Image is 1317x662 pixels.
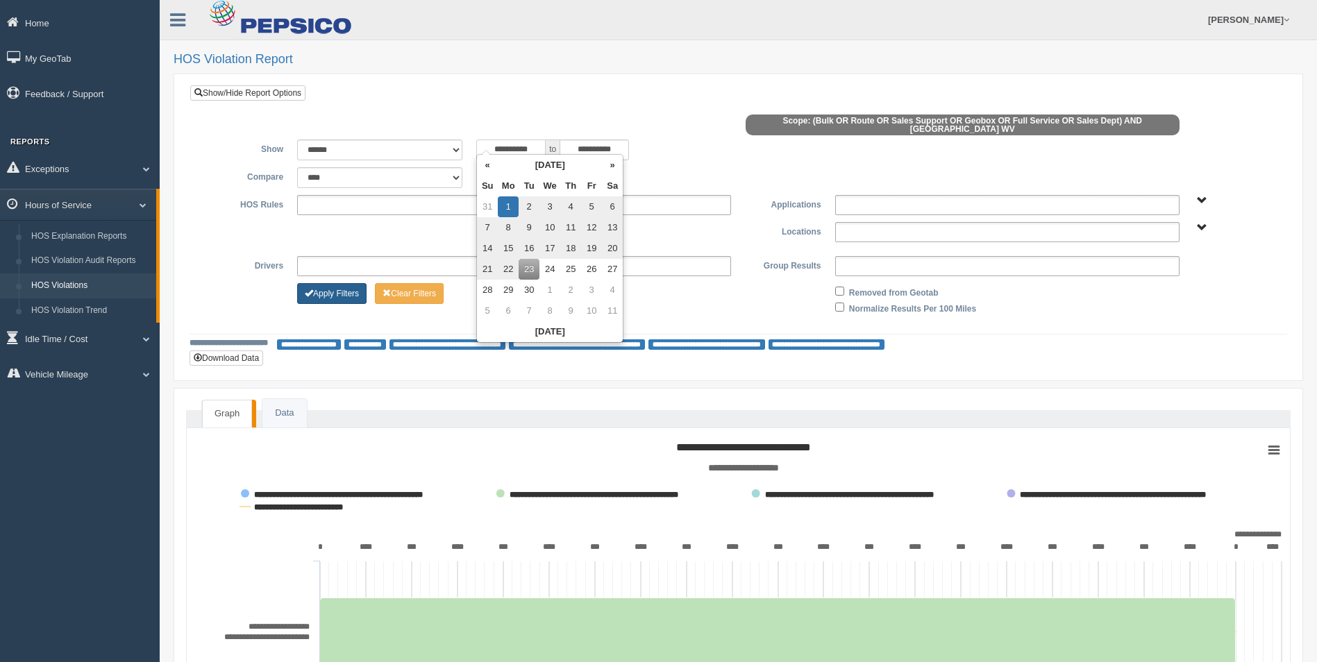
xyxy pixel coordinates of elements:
[738,195,828,212] label: Applications
[477,155,498,176] th: «
[539,300,560,321] td: 8
[201,139,290,156] label: Show
[190,85,305,101] a: Show/Hide Report Options
[560,300,581,321] td: 9
[498,155,602,176] th: [DATE]
[262,399,306,427] a: Data
[498,217,519,238] td: 8
[201,167,290,184] label: Compare
[375,283,444,304] button: Change Filter Options
[602,259,623,280] td: 27
[477,259,498,280] td: 21
[519,217,539,238] td: 9
[519,259,539,280] td: 23
[25,248,156,273] a: HOS Violation Audit Reports
[738,256,828,273] label: Group Results
[477,280,498,300] td: 28
[581,238,602,259] td: 19
[560,238,581,259] td: 18
[477,300,498,321] td: 5
[849,299,976,316] label: Normalize Results Per 100 Miles
[519,176,539,196] th: Tu
[201,256,290,273] label: Drivers
[477,321,623,342] th: [DATE]
[581,196,602,217] td: 5
[602,280,623,300] td: 4
[202,400,252,427] a: Graph
[560,176,581,196] th: Th
[602,300,623,321] td: 11
[25,273,156,298] a: HOS Violations
[539,176,560,196] th: We
[539,217,560,238] td: 10
[25,298,156,323] a: HOS Violation Trend
[498,280,519,300] td: 29
[498,259,519,280] td: 22
[539,259,560,280] td: 24
[477,217,498,238] td: 7
[477,238,498,259] td: 14
[519,238,539,259] td: 16
[477,196,498,217] td: 31
[746,114,1180,135] span: Scope: (Bulk OR Route OR Sales Support OR Geobox OR Full Service OR Sales Dept) AND [GEOGRAPHIC_D...
[602,238,623,259] td: 20
[519,280,539,300] td: 30
[560,259,581,280] td: 25
[602,196,623,217] td: 6
[498,176,519,196] th: Mo
[174,53,1303,67] h2: HOS Violation Report
[849,283,939,300] label: Removed from Geotab
[498,196,519,217] td: 1
[519,196,539,217] td: 2
[546,139,560,160] span: to
[602,176,623,196] th: Sa
[739,222,828,239] label: Locations
[581,280,602,300] td: 3
[602,155,623,176] th: »
[25,224,156,249] a: HOS Explanation Reports
[477,176,498,196] th: Su
[560,217,581,238] td: 11
[519,300,539,321] td: 7
[201,195,290,212] label: HOS Rules
[539,238,560,259] td: 17
[581,176,602,196] th: Fr
[190,350,263,366] button: Download Data
[602,217,623,238] td: 13
[498,238,519,259] td: 15
[539,196,560,217] td: 3
[560,196,581,217] td: 4
[297,283,367,304] button: Change Filter Options
[581,217,602,238] td: 12
[498,300,519,321] td: 6
[581,259,602,280] td: 26
[539,280,560,300] td: 1
[581,300,602,321] td: 10
[560,280,581,300] td: 2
